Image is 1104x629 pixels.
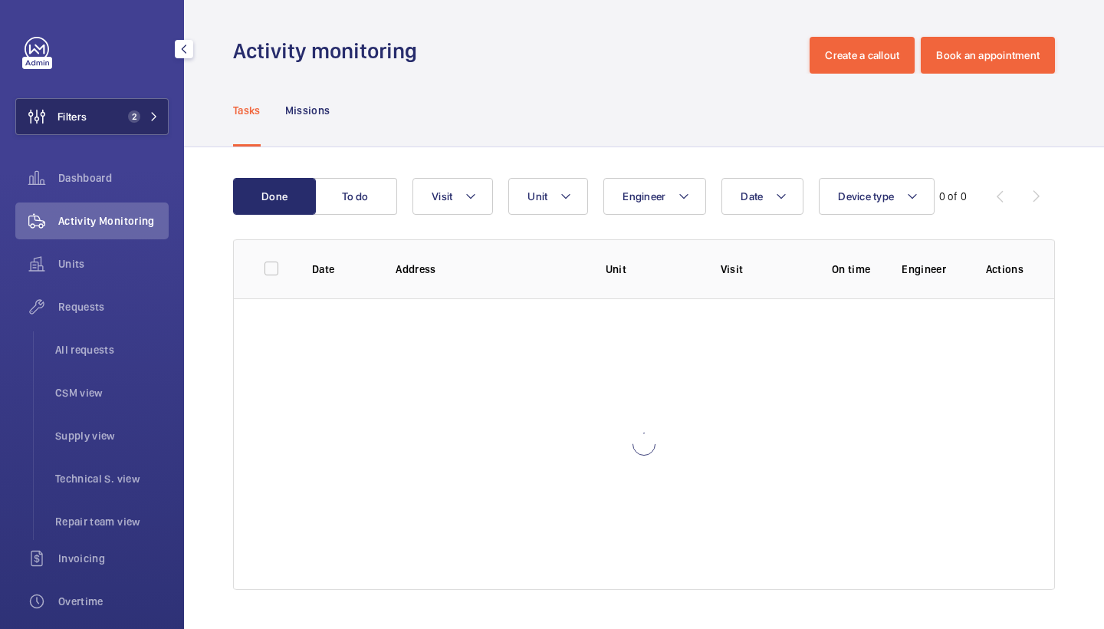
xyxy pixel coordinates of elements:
[432,190,452,203] span: Visit
[741,190,763,203] span: Date
[58,109,87,124] span: Filters
[721,178,803,215] button: Date
[623,190,665,203] span: Engineer
[508,178,588,215] button: Unit
[603,178,706,215] button: Engineer
[721,262,801,277] p: Visit
[58,594,169,609] span: Overtime
[55,471,169,486] span: Technical S. view
[55,385,169,400] span: CSM view
[838,190,894,203] span: Device type
[58,299,169,314] span: Requests
[58,213,169,229] span: Activity Monitoring
[58,256,169,272] span: Units
[825,262,877,277] p: On time
[986,262,1024,277] p: Actions
[606,262,696,277] p: Unit
[233,37,426,65] h1: Activity monitoring
[55,342,169,357] span: All requests
[233,103,261,118] p: Tasks
[902,262,961,277] p: Engineer
[312,262,371,277] p: Date
[921,37,1055,74] button: Book an appointment
[819,178,935,215] button: Device type
[396,262,580,277] p: Address
[55,428,169,443] span: Supply view
[58,170,169,186] span: Dashboard
[412,178,493,215] button: Visit
[128,110,140,123] span: 2
[810,37,915,74] button: Create a callout
[55,514,169,529] span: Repair team view
[15,98,169,135] button: Filters2
[233,178,316,215] button: Done
[58,551,169,566] span: Invoicing
[527,190,547,203] span: Unit
[314,178,397,215] button: To do
[939,189,967,204] div: 0 of 0
[285,103,330,118] p: Missions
